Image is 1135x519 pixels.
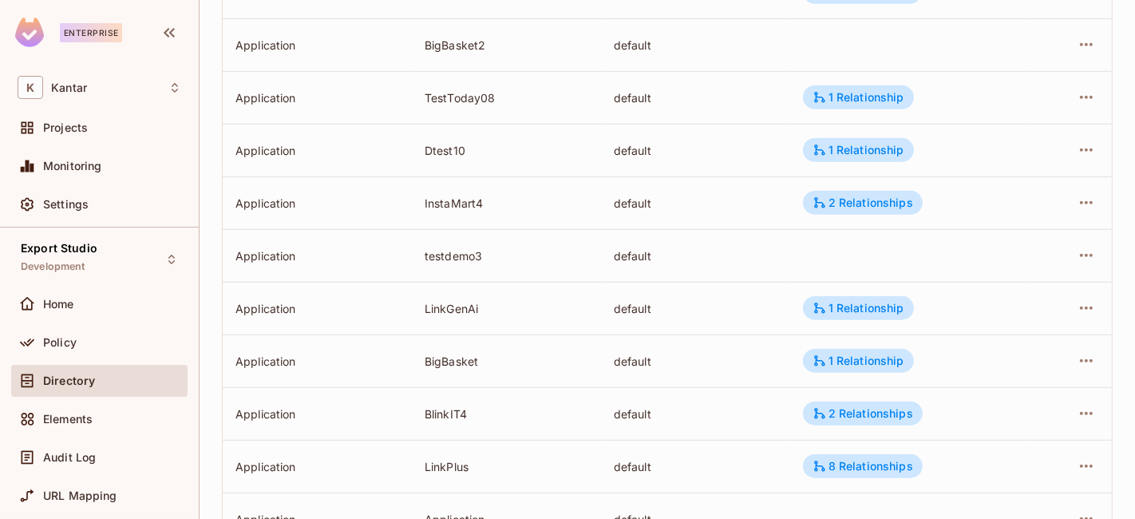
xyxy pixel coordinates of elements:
[43,160,102,172] span: Monitoring
[813,196,913,210] div: 2 Relationships
[235,406,399,422] div: Application
[43,121,88,134] span: Projects
[43,451,96,464] span: Audit Log
[425,459,588,474] div: LinkPlus
[813,143,904,157] div: 1 Relationship
[614,248,777,263] div: default
[425,143,588,158] div: Dtest10
[813,459,913,473] div: 8 Relationships
[614,406,777,422] div: default
[614,38,777,53] div: default
[43,374,95,387] span: Directory
[18,76,43,99] span: K
[43,336,77,349] span: Policy
[813,354,904,368] div: 1 Relationship
[235,143,399,158] div: Application
[425,196,588,211] div: InstaMart4
[235,459,399,474] div: Application
[614,143,777,158] div: default
[235,196,399,211] div: Application
[813,90,904,105] div: 1 Relationship
[813,301,904,315] div: 1 Relationship
[21,260,85,273] span: Development
[235,301,399,316] div: Application
[235,354,399,369] div: Application
[235,90,399,105] div: Application
[614,301,777,316] div: default
[425,248,588,263] div: testdemo3
[425,90,588,105] div: TestToday08
[43,198,89,211] span: Settings
[235,38,399,53] div: Application
[614,459,777,474] div: default
[51,81,87,94] span: Workspace: Kantar
[614,90,777,105] div: default
[425,38,588,53] div: BigBasket2
[43,298,74,311] span: Home
[60,23,122,42] div: Enterprise
[425,354,588,369] div: BigBasket
[614,354,777,369] div: default
[813,406,913,421] div: 2 Relationships
[425,406,588,422] div: BlinkIT4
[614,196,777,211] div: default
[425,301,588,316] div: LinkGenAi
[43,489,117,502] span: URL Mapping
[43,413,93,426] span: Elements
[21,242,97,255] span: Export Studio
[235,248,399,263] div: Application
[15,18,44,47] img: SReyMgAAAABJRU5ErkJggg==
